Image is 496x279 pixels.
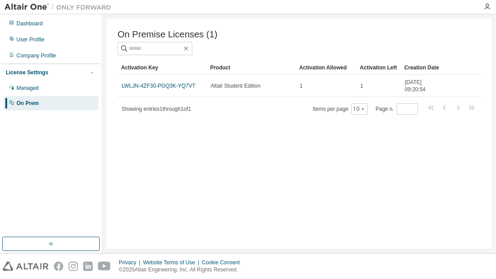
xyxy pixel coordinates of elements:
div: Company Profile [16,52,56,59]
span: 1 [360,82,363,89]
div: Product [210,61,292,75]
div: Dashboard [16,20,43,27]
span: [DATE] 09:20:54 [405,79,441,93]
img: altair_logo.svg [3,262,49,271]
div: Activation Allowed [299,61,353,75]
img: youtube.svg [98,262,111,271]
div: Creation Date [404,61,442,75]
span: Showing entries 1 through 1 of 1 [122,106,191,112]
img: linkedin.svg [83,262,93,271]
img: facebook.svg [54,262,63,271]
button: 10 [354,105,366,113]
img: instagram.svg [69,262,78,271]
div: Managed [16,85,39,92]
div: On Prem [16,100,39,107]
div: Cookie Consent [202,259,245,266]
div: User Profile [16,36,45,43]
div: Activation Left [360,61,397,75]
span: 1 [300,82,303,89]
div: Privacy [119,259,143,266]
a: LWLJN-4ZF30-PGQ3K-YQ7VT [122,83,195,89]
img: Altair One [4,3,116,12]
span: Page n. [376,103,418,115]
span: On Premise Licenses (1) [118,29,217,40]
p: © 2025 Altair Engineering, Inc. All Rights Reserved. [119,266,245,274]
div: License Settings [6,69,48,76]
span: Items per page [313,103,368,115]
span: Altair Student Edition [211,82,260,89]
div: Website Terms of Use [143,259,202,266]
div: Activation Key [121,61,203,75]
